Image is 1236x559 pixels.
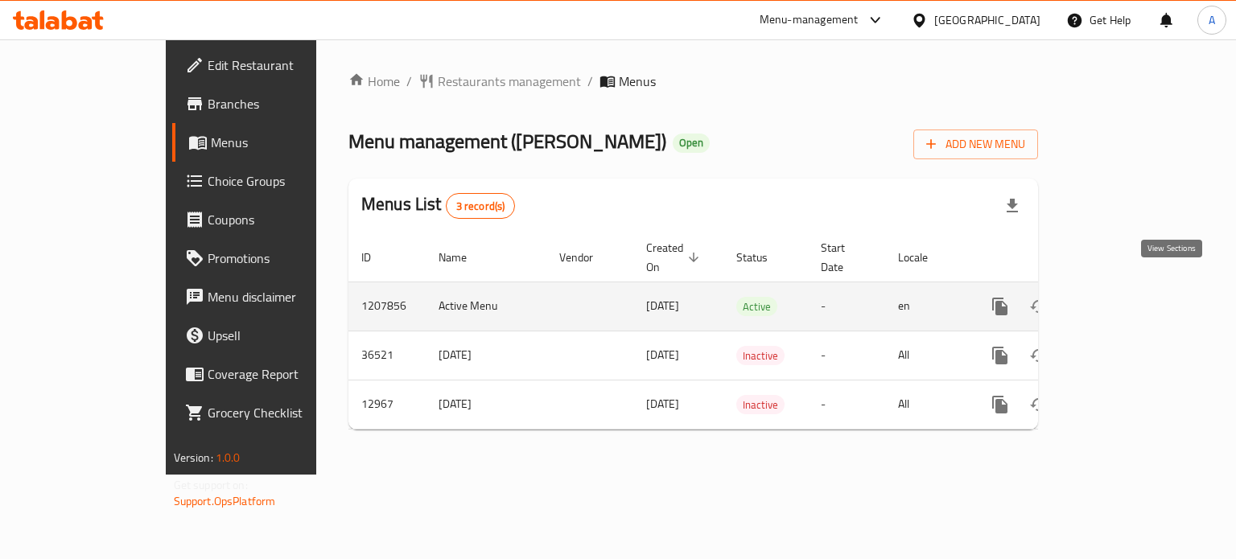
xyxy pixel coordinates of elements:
[172,355,373,393] a: Coverage Report
[736,347,785,365] span: Inactive
[760,10,859,30] div: Menu-management
[736,395,785,414] div: Inactive
[438,72,581,91] span: Restaurants management
[673,136,710,150] span: Open
[913,129,1038,159] button: Add New Menu
[208,287,360,306] span: Menu disclaimer
[673,134,710,153] div: Open
[348,72,1038,91] nav: breadcrumb
[934,11,1040,29] div: [GEOGRAPHIC_DATA]
[898,248,949,267] span: Locale
[646,344,679,365] span: [DATE]
[808,331,885,380] td: -
[361,192,515,219] h2: Menus List
[981,385,1020,424] button: more
[348,72,400,91] a: Home
[174,447,213,468] span: Version:
[981,287,1020,326] button: more
[993,187,1032,225] div: Export file
[1209,11,1215,29] span: A
[426,331,546,380] td: [DATE]
[208,403,360,422] span: Grocery Checklist
[821,238,866,277] span: Start Date
[885,282,968,331] td: en
[1020,336,1058,375] button: Change Status
[174,491,276,512] a: Support.OpsPlatform
[348,123,666,159] span: Menu management ( [PERSON_NAME] )
[446,193,516,219] div: Total records count
[1020,385,1058,424] button: Change Status
[172,123,373,162] a: Menus
[808,380,885,429] td: -
[208,94,360,113] span: Branches
[619,72,656,91] span: Menus
[426,282,546,331] td: Active Menu
[559,248,614,267] span: Vendor
[1020,287,1058,326] button: Change Status
[348,380,426,429] td: 12967
[172,200,373,239] a: Coupons
[211,133,360,152] span: Menus
[736,396,785,414] span: Inactive
[172,84,373,123] a: Branches
[208,326,360,345] span: Upsell
[808,282,885,331] td: -
[172,46,373,84] a: Edit Restaurant
[981,336,1020,375] button: more
[361,248,392,267] span: ID
[348,331,426,380] td: 36521
[172,277,373,316] a: Menu disclaimer
[736,298,777,316] span: Active
[172,239,373,277] a: Promotions
[926,134,1025,154] span: Add New Menu
[208,249,360,268] span: Promotions
[736,297,777,316] div: Active
[172,393,373,432] a: Grocery Checklist
[736,248,789,267] span: Status
[172,316,373,355] a: Upsell
[208,171,360,191] span: Choice Groups
[736,346,785,365] div: Inactive
[646,295,679,316] span: [DATE]
[968,233,1148,282] th: Actions
[208,364,360,384] span: Coverage Report
[426,380,546,429] td: [DATE]
[406,72,412,91] li: /
[646,238,704,277] span: Created On
[587,72,593,91] li: /
[172,162,373,200] a: Choice Groups
[174,475,248,495] span: Get support on:
[208,55,360,75] span: Edit Restaurant
[348,233,1148,430] table: enhanced table
[208,210,360,229] span: Coupons
[418,72,581,91] a: Restaurants management
[646,393,679,414] span: [DATE]
[439,248,488,267] span: Name
[447,199,515,214] span: 3 record(s)
[885,331,968,380] td: All
[348,282,426,331] td: 1207856
[216,447,241,468] span: 1.0.0
[885,380,968,429] td: All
